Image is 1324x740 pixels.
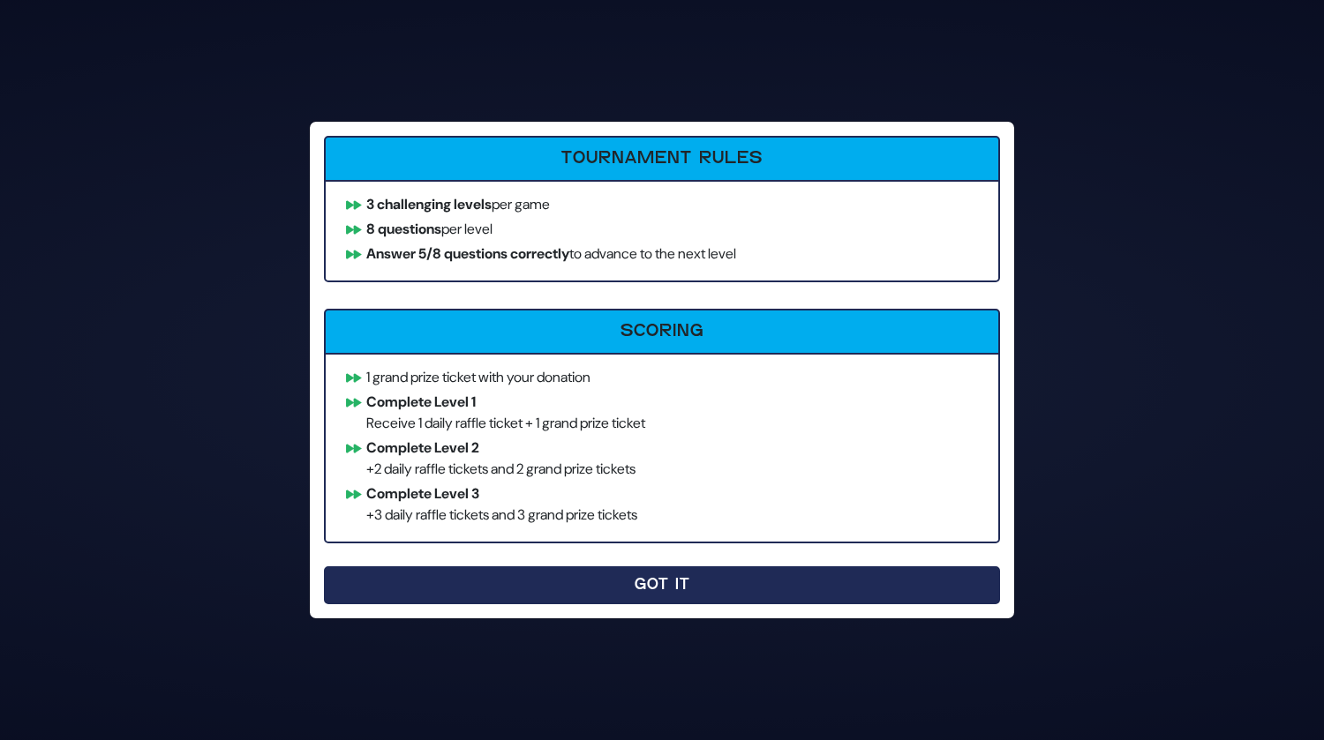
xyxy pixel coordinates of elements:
[336,148,988,169] h6: Tournament Rules
[324,566,1000,604] button: Got It
[366,220,441,238] b: 8 questions
[366,392,476,411] b: Complete Level 1
[366,484,479,503] b: Complete Level 3
[338,367,986,388] li: 1 grand prize ticket with your donation
[338,219,986,240] li: per level
[338,243,986,265] li: to advance to the next level
[366,438,479,457] b: Complete Level 2
[338,437,986,480] li: +2 daily raffle tickets and 2 grand prize tickets
[366,244,569,263] b: Answer 5/8 questions correctly
[338,392,986,434] li: Receive 1 daily raffle ticket + 1 grand prize ticket
[338,483,986,526] li: +3 daily raffle tickets and 3 grand prize tickets
[366,195,492,213] b: 3 challenging levels
[338,194,986,215] li: per game
[336,321,988,342] h6: Scoring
